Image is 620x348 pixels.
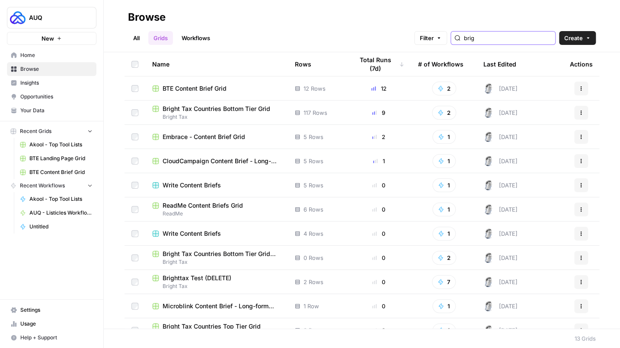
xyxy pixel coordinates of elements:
span: 12 Rows [304,84,326,93]
div: 12 [353,84,404,93]
a: Microblink Content Brief - Long-form Blog Posts Grid [152,302,281,310]
div: [DATE] [483,253,518,263]
span: Browse [20,65,93,73]
img: 28dbpmxwbe1lgts1kkshuof3rm4g [483,132,494,142]
button: 2 [432,251,456,265]
img: 28dbpmxwbe1lgts1kkshuof3rm4g [483,301,494,311]
span: Recent Grids [20,127,51,135]
div: 13 Grids [575,334,596,343]
img: 28dbpmxwbe1lgts1kkshuof3rm4g [483,83,494,94]
button: 1 [432,323,456,337]
span: Write Content Briefs [163,181,221,190]
span: Bright Tax [152,113,281,121]
img: AUQ Logo [10,10,26,25]
span: Akool - Top Tool Lists [29,141,93,149]
span: AUQ [29,13,81,22]
div: Rows [295,52,311,76]
img: 28dbpmxwbe1lgts1kkshuof3rm4g [483,325,494,335]
div: 0 [353,253,404,262]
span: 5 Rows [304,181,323,190]
span: Microblink Content Brief - Long-form Blog Posts Grid [163,302,281,310]
div: Last Edited [483,52,516,76]
span: Bright Tax Countries Top Tier Grid [163,322,261,331]
input: Search [464,34,552,42]
div: [DATE] [483,132,518,142]
a: Bright Tax Countries Bottom Tier GridBright Tax [152,104,281,121]
button: 1 [432,227,456,240]
span: Akool - Top Tool Lists [29,195,93,203]
span: CloudCampaign Content Brief - Long-form Blog Posts [Modified carry] Grid [163,157,281,165]
div: 0 [353,326,404,335]
button: Filter [414,31,447,45]
a: Usage [7,317,96,331]
div: 0 [353,205,404,214]
img: 28dbpmxwbe1lgts1kkshuof3rm4g [483,156,494,166]
span: BTE Content Brief Grid [163,84,227,93]
span: Home [20,51,93,59]
div: Name [152,52,281,76]
a: BTE Content Brief Grid [152,84,281,93]
div: 2 [353,133,404,141]
div: [DATE] [483,325,518,335]
a: Home [7,48,96,62]
div: 0 [353,278,404,286]
button: Recent Grids [7,125,96,138]
div: [DATE] [483,108,518,118]
a: Bright Tax Countries Top Tier GridBright Tax [152,322,281,339]
div: Actions [570,52,593,76]
button: 1 [432,299,456,313]
span: Bright Tax [152,282,281,290]
button: 1 [432,130,456,144]
span: Write Content Briefs [163,229,221,238]
span: 1 Row [304,302,319,310]
span: AUQ - Listicles Workflow #3 [29,209,93,217]
span: Create [564,34,583,42]
button: 1 [432,154,456,168]
a: Settings [7,303,96,317]
span: 4 Rows [304,229,323,238]
span: 3 Rows [304,326,323,335]
div: 9 [353,108,404,117]
button: 2 [432,82,456,95]
img: 28dbpmxwbe1lgts1kkshuof3rm4g [483,108,494,118]
span: 6 Rows [304,205,323,214]
img: 28dbpmxwbe1lgts1kkshuof3rm4g [483,228,494,239]
span: 5 Rows [304,157,323,165]
span: BTE Landing Page Grid [29,155,93,162]
a: Your Data [7,104,96,117]
div: # of Workflows [418,52,463,76]
span: ReadMe Content Briefs Grid [163,201,243,210]
div: [DATE] [483,180,518,190]
div: Total Runs (7d) [353,52,404,76]
span: Opportunities [20,93,93,101]
button: Help + Support [7,331,96,345]
a: Embrace - Content Brief Grid [152,133,281,141]
span: Insights [20,79,93,87]
span: Filter [420,34,434,42]
img: 28dbpmxwbe1lgts1kkshuof3rm4g [483,277,494,287]
span: BTE Content Brief Grid [29,168,93,176]
a: CloudCampaign Content Brief - Long-form Blog Posts [Modified carry] Grid [152,157,281,165]
img: 28dbpmxwbe1lgts1kkshuof3rm4g [483,180,494,190]
div: [DATE] [483,156,518,166]
span: Brighttax Test (DELETE) [163,274,231,282]
span: Embrace - Content Brief Grid [163,133,245,141]
a: Write Content Briefs [152,181,281,190]
a: Untitled [16,220,96,234]
span: ReadMe [152,210,281,218]
a: Akool - Top Tool Lists [16,138,96,152]
button: Workspace: AUQ [7,7,96,28]
span: 5 Rows [304,133,323,141]
a: Workflows [176,31,215,45]
span: Your Data [20,107,93,114]
button: Create [559,31,596,45]
button: New [7,32,96,45]
a: Opportunities [7,90,96,104]
div: [DATE] [483,204,518,215]
a: Grids [148,31,173,45]
div: [DATE] [483,277,518,287]
a: Bright Tax Countries Bottom Tier Grid (DELETE)Bright Tax [152,250,281,266]
button: Recent Workflows [7,179,96,192]
div: 1 [353,157,404,165]
div: [DATE] [483,83,518,94]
